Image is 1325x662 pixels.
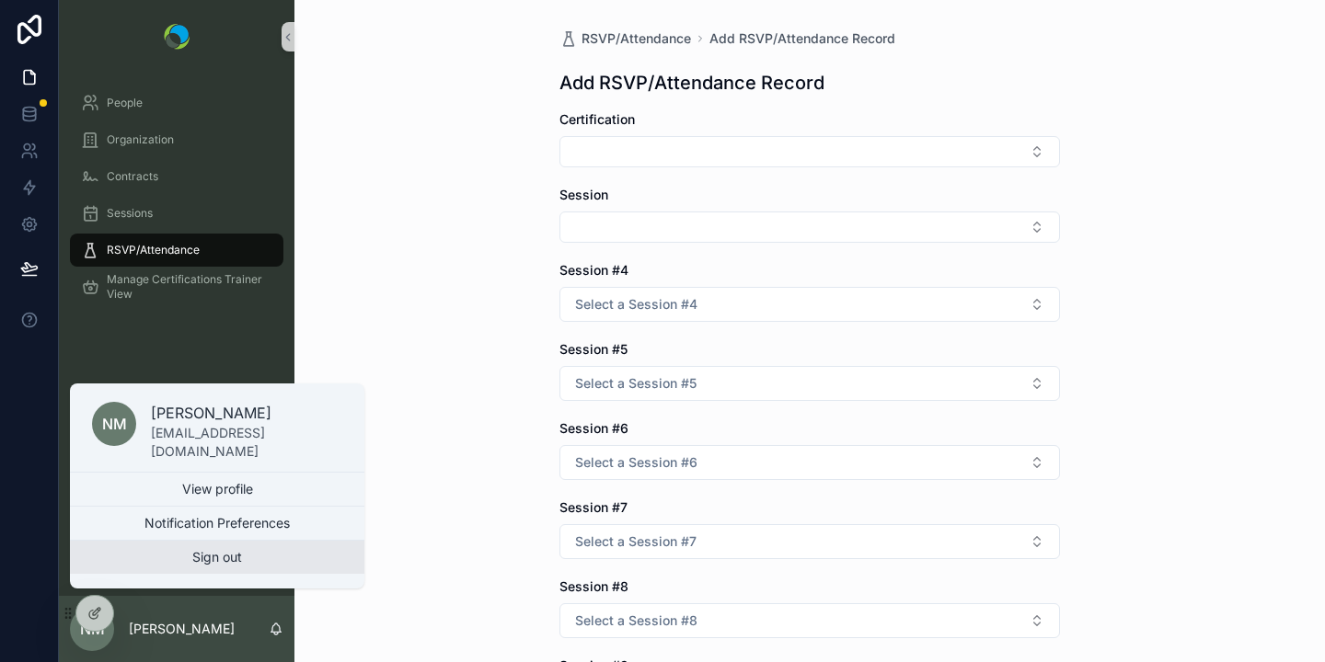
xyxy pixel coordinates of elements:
[559,499,628,515] span: Session #7
[107,272,265,302] span: Manage Certifications Trainer View
[70,197,283,230] a: Sessions
[575,532,697,551] span: Select a Session #7
[559,287,1060,322] button: Select Button
[559,187,608,202] span: Session
[559,70,824,96] h1: Add RSVP/Attendance Record
[70,507,364,540] button: Notification Preferences
[70,541,364,574] button: Sign out
[559,420,628,436] span: Session #6
[70,234,283,267] a: RSVP/Attendance
[559,603,1060,638] button: Select Button
[582,29,691,48] span: RSVP/Attendance
[107,132,174,147] span: Organization
[559,29,691,48] a: RSVP/Attendance
[107,206,153,221] span: Sessions
[70,123,283,156] a: Organization
[70,473,364,506] a: View profile
[107,96,143,110] span: People
[559,262,628,278] span: Session #4
[59,74,294,327] div: scrollable content
[102,413,127,435] span: NM
[709,29,895,48] a: Add RSVP/Attendance Record
[559,136,1060,167] button: Select Button
[107,243,200,257] span: RSVP/Attendance
[575,611,697,630] span: Select a Session #8
[559,111,635,127] span: Certification
[151,402,342,424] p: [PERSON_NAME]
[70,160,283,193] a: Contracts
[575,295,697,314] span: Select a Session #4
[151,424,342,461] p: [EMAIL_ADDRESS][DOMAIN_NAME]
[559,578,628,594] span: Session #8
[559,341,628,357] span: Session #5
[559,524,1060,559] button: Select Button
[559,366,1060,401] button: Select Button
[575,453,697,472] span: Select a Session #6
[107,169,158,184] span: Contracts
[559,211,1060,243] button: Select Button
[575,374,697,393] span: Select a Session #5
[164,24,190,50] img: App logo
[129,620,235,638] p: [PERSON_NAME]
[70,270,283,303] a: Manage Certifications Trainer View
[70,86,283,120] a: People
[559,445,1060,480] button: Select Button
